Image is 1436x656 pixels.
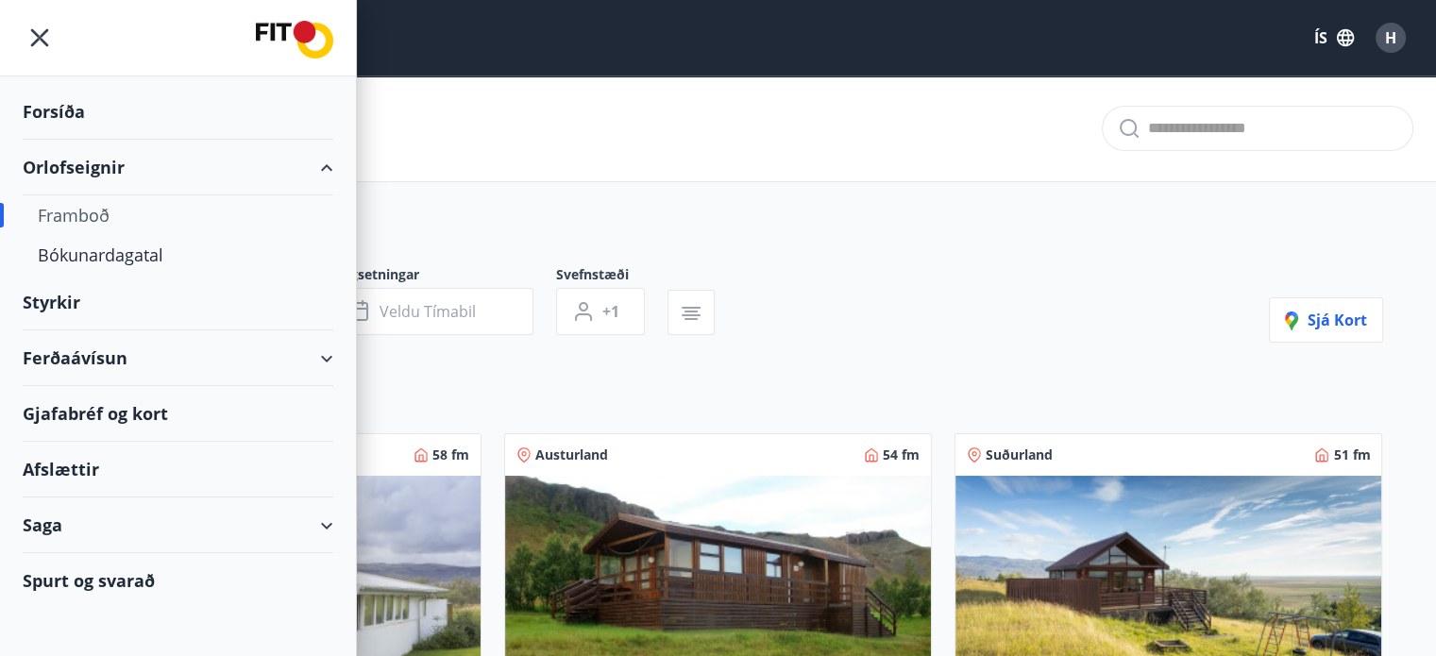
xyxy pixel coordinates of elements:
[986,446,1053,464] span: Suðurland
[23,553,333,608] div: Spurt og svarað
[556,265,667,288] span: Svefnstæði
[535,446,608,464] span: Austurland
[1385,27,1396,48] span: H
[23,275,333,330] div: Styrkir
[883,446,920,464] span: 54 fm
[333,265,556,288] span: Dagsetningar
[23,330,333,386] div: Ferðaávísun
[38,235,318,275] div: Bókunardagatal
[1368,15,1413,60] button: H
[432,446,469,464] span: 58 fm
[23,497,333,553] div: Saga
[1333,446,1370,464] span: 51 fm
[1285,310,1367,330] span: Sjá kort
[23,21,57,55] button: menu
[1269,297,1383,343] button: Sjá kort
[23,386,333,442] div: Gjafabréf og kort
[380,301,476,322] span: Veldu tímabil
[23,442,333,497] div: Afslættir
[38,195,318,235] div: Framboð
[23,84,333,140] div: Forsíða
[23,140,333,195] div: Orlofseignir
[256,21,333,59] img: union_logo
[556,288,645,335] button: +1
[602,301,619,322] span: +1
[1304,21,1364,55] button: ÍS
[333,288,533,335] button: Veldu tímabil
